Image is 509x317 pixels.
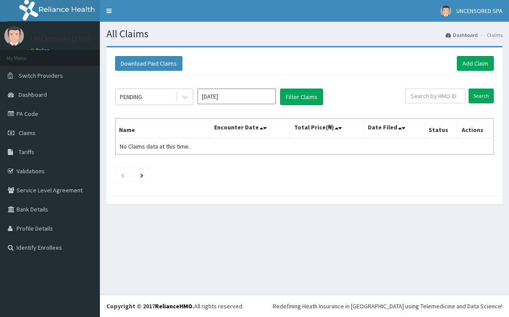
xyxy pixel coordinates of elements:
[19,72,63,79] span: Switch Providers
[106,28,502,40] h1: All Claims
[457,56,494,71] a: Add Claim
[290,119,364,139] th: Total Price(₦)
[405,89,466,103] input: Search by HMO ID
[211,119,290,139] th: Encounter Date
[100,295,509,317] footer: All rights reserved.
[280,89,323,105] button: Filter Claims
[19,148,34,156] span: Tariffs
[19,129,36,137] span: Claims
[364,119,425,139] th: Date Filed
[30,35,91,43] p: UNCENSORED SPA
[155,302,192,310] a: RelianceHMO
[446,31,478,39] a: Dashboard
[140,171,143,179] a: Next page
[425,119,458,139] th: Status
[120,142,190,150] span: No Claims data at this time.
[4,26,24,46] img: User Image
[115,56,182,71] button: Download Paid Claims
[120,92,142,101] div: PENDING
[458,119,494,139] th: Actions
[121,171,125,179] a: Previous page
[106,302,194,310] strong: Copyright © 2017 .
[19,91,47,99] span: Dashboard
[456,7,502,15] span: UNCENSORED SPA
[469,89,494,103] input: Search
[116,119,211,139] th: Name
[198,89,276,104] input: Select Month and Year
[440,6,451,17] img: User Image
[479,31,502,39] li: Claims
[30,47,51,53] a: Online
[273,302,502,310] div: Redefining Heath Insurance in [GEOGRAPHIC_DATA] using Telemedicine and Data Science!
